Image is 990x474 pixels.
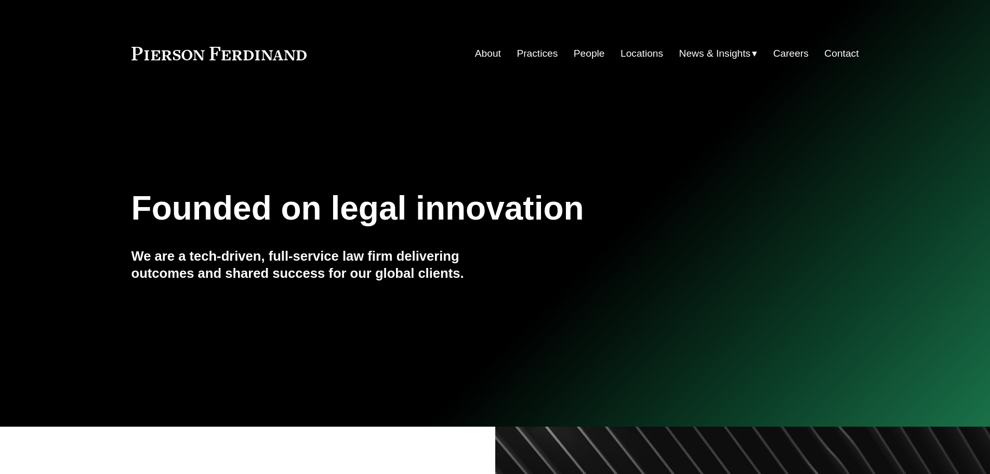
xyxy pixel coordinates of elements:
h4: We are a tech-driven, full-service law firm delivering outcomes and shared success for our global... [131,248,495,281]
a: folder dropdown [679,44,758,63]
a: Careers [773,44,809,63]
h1: Founded on legal innovation [131,189,738,227]
span: News & Insights [679,45,751,63]
a: About [475,44,501,63]
a: Contact [824,44,859,63]
a: Locations [621,44,663,63]
a: Practices [517,44,558,63]
a: People [574,44,605,63]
